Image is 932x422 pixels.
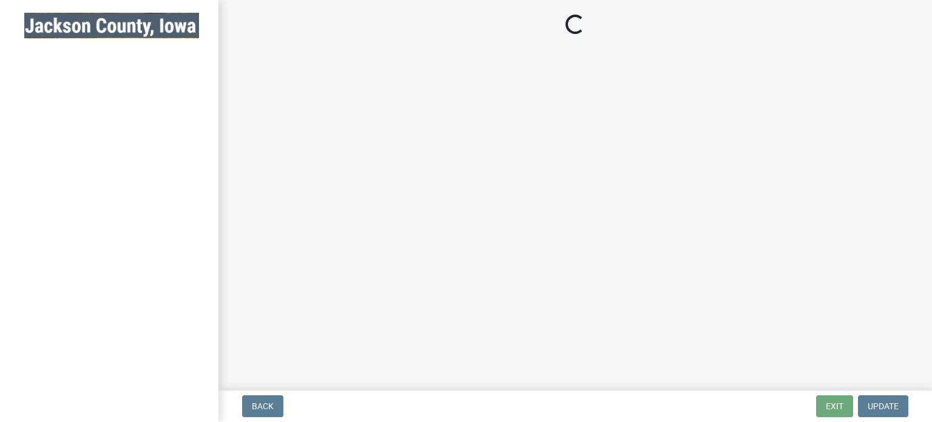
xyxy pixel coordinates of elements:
[24,13,199,38] img: Jackson County, Iowa
[868,401,899,411] span: Update
[252,401,274,411] span: Back
[242,395,283,417] button: Back
[816,395,853,417] button: Exit
[858,395,908,417] button: Update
